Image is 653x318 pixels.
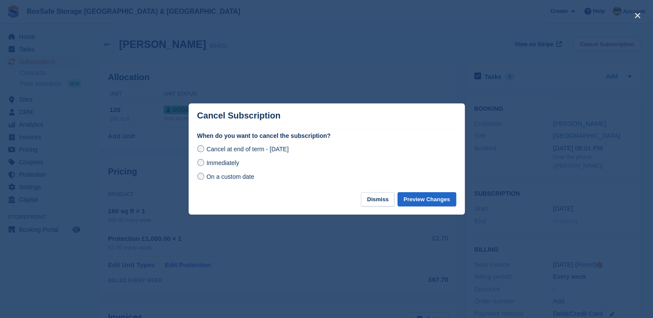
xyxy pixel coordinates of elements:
[197,131,456,140] label: When do you want to cancel the subscription?
[197,159,204,166] input: Immediately
[197,145,204,152] input: Cancel at end of term - [DATE]
[361,192,394,206] button: Dismiss
[397,192,456,206] button: Preview Changes
[206,173,254,180] span: On a custom date
[206,159,239,166] span: Immediately
[197,111,281,121] p: Cancel Subscription
[631,9,644,22] button: close
[197,173,204,180] input: On a custom date
[206,146,288,153] span: Cancel at end of term - [DATE]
